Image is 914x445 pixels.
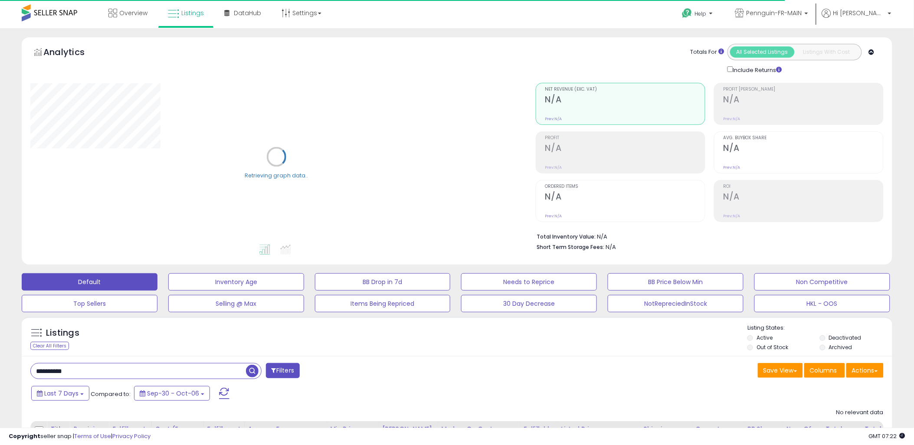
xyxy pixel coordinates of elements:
span: Avg. Buybox Share [724,136,883,141]
div: Amazon Fees [248,425,323,434]
button: Filters [266,363,300,378]
span: Columns [810,366,837,375]
button: All Selected Listings [730,46,795,58]
span: Sep-30 - Oct-06 [147,389,199,398]
span: Listings [181,9,204,17]
div: Totals For [691,48,724,56]
label: Deactivated [829,334,862,341]
span: Profit [545,136,705,141]
div: Total Rev. [826,425,858,443]
span: Profit [PERSON_NAME] [724,87,883,92]
div: Min Price [331,425,375,434]
button: Columns [804,363,845,378]
button: Inventory Age [168,273,304,291]
span: Hi [PERSON_NAME] [833,9,885,17]
button: Sep-30 - Oct-06 [134,386,210,401]
div: Clear All Filters [30,342,69,350]
a: Hi [PERSON_NAME] [822,9,891,28]
label: Out of Stock [757,344,788,351]
h2: N/A [545,95,705,106]
button: Save View [758,363,803,378]
h2: N/A [545,143,705,155]
div: Num of Comp. [787,425,819,443]
div: seller snap | | [9,432,151,441]
strong: Copyright [9,432,40,440]
button: Listings With Cost [794,46,859,58]
h2: N/A [724,192,883,203]
b: Short Term Storage Fees: [537,243,605,251]
button: Non Competitive [754,273,890,291]
button: Default [22,273,157,291]
button: Last 7 Days [31,386,89,401]
button: Needs to Reprice [461,273,597,291]
div: BB Share 24h. [748,425,780,443]
span: N/A [606,243,616,251]
button: BB Price Below Min [608,273,744,291]
div: Title [50,425,66,434]
div: Fulfillment [112,425,147,434]
small: Prev: N/A [724,213,740,219]
button: Selling @ Max [168,295,304,312]
div: Listed Price [561,425,636,434]
button: 30 Day Decrease [461,295,597,312]
small: Prev: N/A [545,213,562,219]
span: Net Revenue (Exc. VAT) [545,87,705,92]
h2: N/A [545,192,705,203]
span: Last 7 Days [44,389,79,398]
div: Markup on Cost [442,425,517,434]
button: BB Drop in 7d [315,273,451,291]
small: Prev: N/A [545,116,562,121]
div: Fulfillable Quantity [524,425,554,443]
small: Prev: N/A [545,165,562,170]
span: 2025-10-14 07:22 GMT [869,432,905,440]
div: Retrieving graph data.. [245,172,308,180]
div: [PERSON_NAME] [383,425,434,434]
i: Get Help [682,8,693,19]
span: Pennguin-FR-MAIN [747,9,802,17]
span: ROI [724,184,883,189]
span: Overview [119,9,147,17]
li: N/A [537,231,877,241]
div: Repricing [73,425,105,434]
h5: Analytics [43,46,102,60]
span: Ordered Items [545,184,705,189]
h2: N/A [724,95,883,106]
label: Archived [829,344,852,351]
small: Prev: N/A [724,116,740,121]
p: Listing States: [747,324,892,332]
a: Terms of Use [74,432,111,440]
div: No relevant data [836,409,884,417]
label: Active [757,334,773,341]
h2: N/A [724,143,883,155]
button: HKL - OOS [754,295,890,312]
h5: Listings [46,327,79,339]
b: Total Inventory Value: [537,233,596,240]
span: DataHub [234,9,261,17]
button: Top Sellers [22,295,157,312]
div: Cost (Exc. VAT) [155,425,200,443]
a: Help [675,1,721,28]
div: Current Buybox Price [696,425,740,443]
div: Include Returns [721,65,793,74]
button: Actions [846,363,884,378]
span: Help [695,10,707,17]
button: NotRepreciedInStock [608,295,744,312]
small: Prev: N/A [724,165,740,170]
button: Items Being Repriced [315,295,451,312]
div: Fulfillment Cost [207,425,241,443]
span: Compared to: [91,390,131,398]
a: Privacy Policy [112,432,151,440]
